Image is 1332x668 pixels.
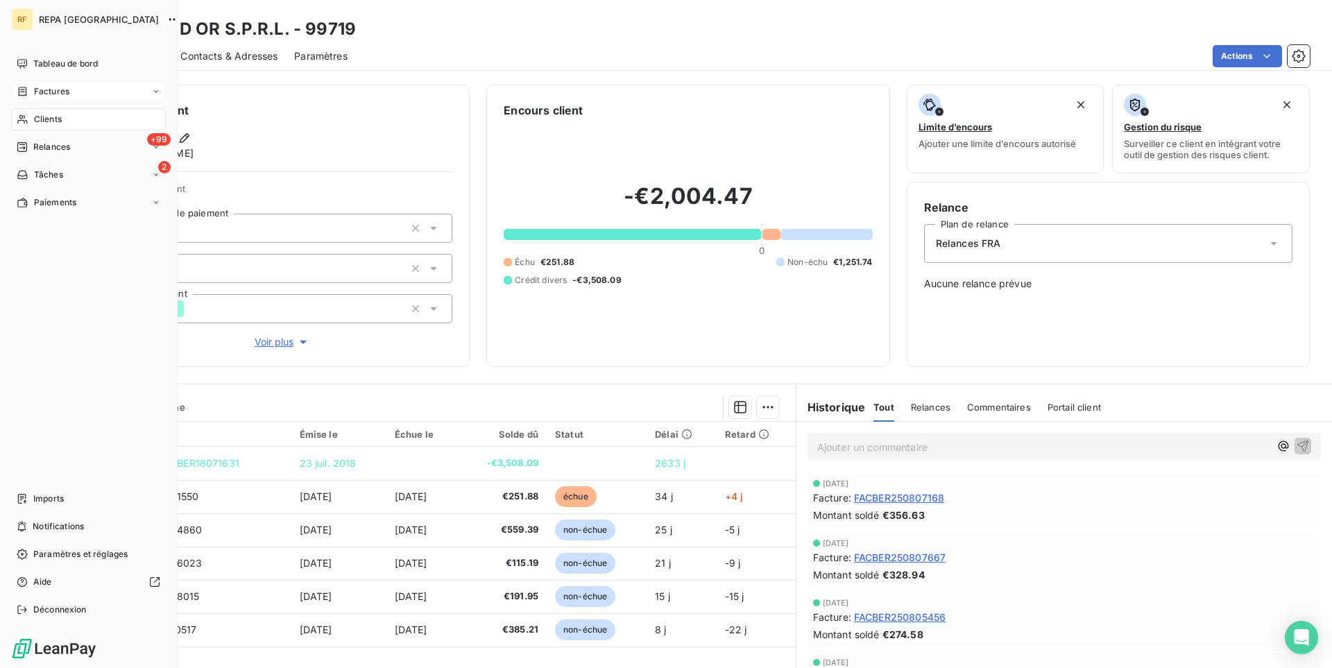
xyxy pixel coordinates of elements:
span: -€3,508.09 [572,274,622,286]
button: Voir plus [112,334,452,350]
span: +99 [147,133,171,146]
span: [DATE] [395,557,427,569]
span: [DATE] [395,490,427,502]
span: Montant soldé [813,567,880,582]
span: Commentaires [967,402,1031,413]
span: €274.58 [882,627,923,642]
span: Clients [34,113,62,126]
span: [DATE] [395,590,427,602]
span: -5 j [725,524,740,536]
span: €251.88 [540,256,574,268]
span: 25 j [655,524,672,536]
div: Référence [108,428,282,440]
span: Crédit divers [515,274,567,286]
span: -22 j [725,624,747,635]
h2: -€2,004.47 [504,182,872,224]
span: €328.94 [882,567,925,582]
button: Limite d’encoursAjouter une limite d’encours autorisé [907,85,1104,173]
span: €356.63 [882,508,925,522]
span: Factures [34,85,69,98]
span: FACBER250807168 [854,490,944,505]
span: Aide [33,576,52,588]
div: RF [11,8,33,31]
div: Open Intercom Messenger [1285,621,1318,654]
span: Limite d’encours [919,121,992,132]
span: Relances [911,402,950,413]
span: Contacts & Adresses [180,49,277,63]
div: Délai [655,429,708,440]
span: Montant soldé [813,508,880,522]
span: REPA [GEOGRAPHIC_DATA] [39,14,159,25]
span: Déconnexion [33,603,87,616]
span: Paramètres et réglages [33,548,128,560]
span: FACBER250807667 [854,550,946,565]
h6: Encours client [504,102,583,119]
span: non-échue [555,619,615,640]
span: -€3,508.09 [466,456,538,470]
a: Aide [11,571,166,593]
span: 8 j [655,624,666,635]
div: Retard [725,429,787,440]
span: Non-échu [787,256,828,268]
span: Montant soldé [813,627,880,642]
span: 34 j [655,490,673,502]
span: [DATE] [300,490,332,502]
div: Échue le [395,429,450,440]
span: [DATE] [823,599,849,607]
img: Logo LeanPay [11,637,97,660]
span: Propriétés Client [112,183,452,203]
span: [DATE] [300,557,332,569]
span: €191.95 [466,590,538,603]
span: Relances FRA [936,237,1001,250]
span: [DATE] [395,624,427,635]
h6: Relance [924,199,1292,216]
span: [DATE] [300,590,332,602]
span: Paiements [34,196,76,209]
span: Échu [515,256,535,268]
span: Aucune relance prévue [924,277,1292,291]
span: échue [555,486,597,507]
span: 0 [759,245,765,256]
span: 2633 j [655,457,685,469]
span: [DATE] [823,479,849,488]
span: Facture : [813,610,851,624]
span: 21 j [655,557,671,569]
h6: Historique [796,399,866,416]
span: [DATE] [823,539,849,547]
button: Gestion du risqueSurveiller ce client en intégrant votre outil de gestion des risques client. [1112,85,1310,173]
div: Émise le [300,429,378,440]
span: Facture : [813,490,851,505]
span: Gestion du risque [1124,121,1202,132]
span: Surveiller ce client en intégrant votre outil de gestion des risques client. [1124,138,1298,160]
div: Solde dû [466,429,538,440]
span: [DATE] [300,524,332,536]
span: non-échue [555,520,615,540]
span: Facture : [813,550,851,565]
span: Voir plus [255,335,310,349]
span: 2 [158,161,171,173]
span: [DATE] [395,524,427,536]
span: FACBER250805456 [854,610,946,624]
span: Tâches [34,169,63,181]
span: Notifications [33,520,84,533]
span: Tout [873,402,894,413]
span: -15 j [725,590,744,602]
span: -9 j [725,557,741,569]
input: Ajouter une valeur [184,302,195,315]
span: Relances [33,141,70,153]
span: +4 j [725,490,743,502]
span: €251.88 [466,490,538,504]
span: Portail client [1048,402,1101,413]
span: [DATE] [300,624,332,635]
span: [DATE] [823,658,849,667]
span: €559.39 [466,523,538,537]
span: Ajouter une limite d’encours autorisé [919,138,1076,149]
span: €385.21 [466,623,538,637]
span: 15 j [655,590,670,602]
span: non-échue [555,553,615,574]
span: Tableau de bord [33,58,98,70]
span: 23 juil. 2018 [300,457,357,469]
h3: MOKA D OR S.P.R.L. - 99719 [122,17,356,42]
button: Actions [1213,45,1282,67]
span: €115.19 [466,556,538,570]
